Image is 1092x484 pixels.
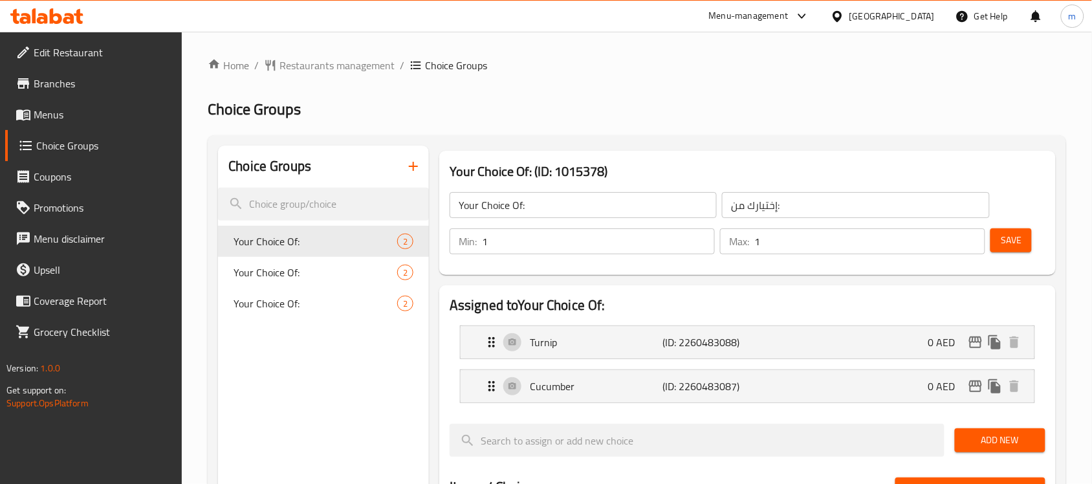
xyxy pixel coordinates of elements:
span: Edit Restaurant [34,45,172,60]
h3: Your Choice Of: (ID: 1015378) [450,161,1045,182]
a: Menu disclaimer [5,223,182,254]
li: Expand [450,364,1045,408]
button: Save [990,228,1032,252]
button: delete [1005,333,1024,352]
div: Your Choice Of:2 [218,257,429,288]
button: Add New [955,428,1045,452]
button: delete [1005,377,1024,396]
p: Max: [729,234,749,249]
span: Choice Groups [36,138,172,153]
div: Choices [397,265,413,280]
div: Expand [461,326,1034,358]
a: Coupons [5,161,182,192]
a: Edit Restaurant [5,37,182,68]
nav: breadcrumb [208,58,1066,73]
a: Coverage Report [5,285,182,316]
div: [GEOGRAPHIC_DATA] [849,9,935,23]
a: Promotions [5,192,182,223]
a: Branches [5,68,182,99]
div: Your Choice Of:2 [218,226,429,257]
span: 2 [398,267,413,279]
span: Upsell [34,262,172,278]
span: Promotions [34,200,172,215]
p: (ID: 2260483088) [662,335,751,350]
div: Expand [461,370,1034,402]
p: Turnip [530,335,662,350]
input: search [450,424,945,457]
span: Branches [34,76,172,91]
h2: Choice Groups [228,157,311,176]
span: Menus [34,107,172,122]
li: / [400,58,404,73]
input: search [218,188,429,221]
div: Choices [397,234,413,249]
a: Grocery Checklist [5,316,182,347]
button: duplicate [985,377,1005,396]
a: Restaurants management [264,58,395,73]
p: (ID: 2260483087) [662,379,751,394]
span: Restaurants management [279,58,395,73]
a: Menus [5,99,182,130]
button: duplicate [985,333,1005,352]
a: Home [208,58,249,73]
button: edit [966,377,985,396]
span: Version: [6,360,38,377]
p: Min: [459,234,477,249]
span: 2 [398,236,413,248]
span: Coverage Report [34,293,172,309]
a: Upsell [5,254,182,285]
span: Save [1001,232,1021,248]
span: Menu disclaimer [34,231,172,247]
li: / [254,58,259,73]
span: 1.0.0 [40,360,60,377]
span: Choice Groups [208,94,301,124]
span: Get support on: [6,382,66,399]
span: Choice Groups [425,58,487,73]
h2: Assigned to Your Choice Of: [450,296,1045,315]
span: m [1069,9,1076,23]
div: Choices [397,296,413,311]
div: Your Choice Of:2 [218,288,429,319]
div: Menu-management [709,8,789,24]
p: 0 AED [928,379,966,394]
span: 2 [398,298,413,310]
span: Your Choice Of: [234,296,397,311]
a: Choice Groups [5,130,182,161]
a: Support.OpsPlatform [6,395,89,412]
button: edit [966,333,985,352]
span: Add New [965,432,1035,448]
span: Your Choice Of: [234,234,397,249]
span: Your Choice Of: [234,265,397,280]
p: 0 AED [928,335,966,350]
span: Grocery Checklist [34,324,172,340]
li: Expand [450,320,1045,364]
span: Coupons [34,169,172,184]
p: Cucumber [530,379,662,394]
